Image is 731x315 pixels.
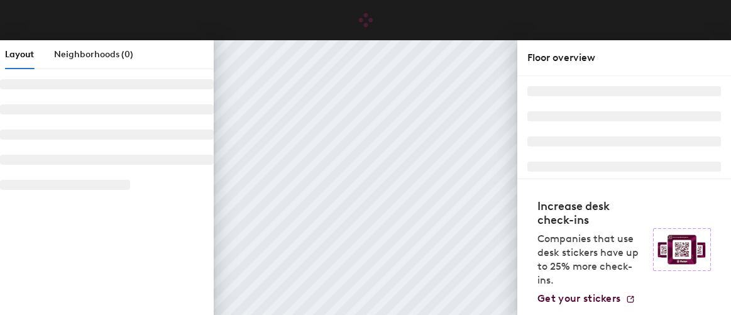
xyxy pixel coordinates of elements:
[537,232,646,287] p: Companies that use desk stickers have up to 25% more check-ins.
[537,292,620,304] span: Get your stickers
[54,49,133,60] span: Neighborhoods (0)
[537,292,635,305] a: Get your stickers
[527,50,721,65] div: Floor overview
[653,228,711,271] img: Sticker logo
[537,199,646,227] h4: Increase desk check-ins
[5,49,34,60] span: Layout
